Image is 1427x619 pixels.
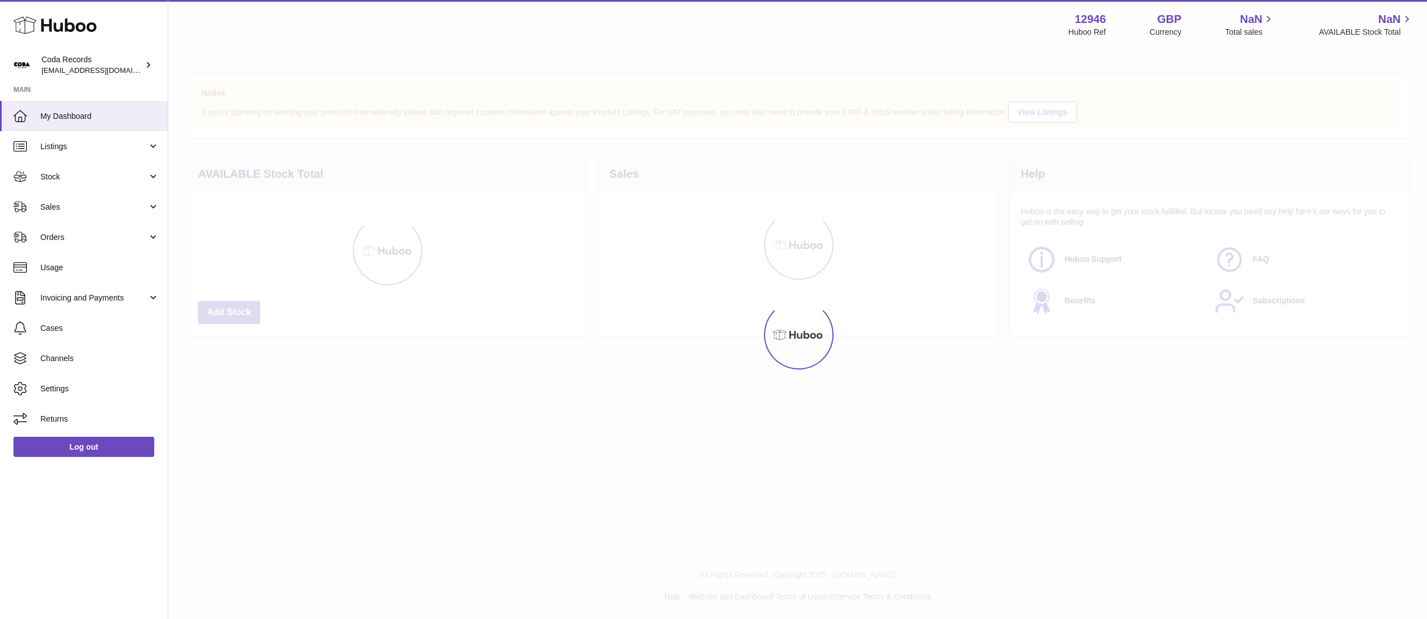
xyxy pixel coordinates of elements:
span: [EMAIL_ADDRESS][DOMAIN_NAME] [42,66,165,75]
a: NaN Total sales [1225,12,1275,38]
span: Listings [40,141,148,152]
span: Sales [40,202,148,213]
span: Channels [40,353,159,364]
strong: GBP [1157,12,1181,27]
div: Coda Records [42,54,142,76]
div: Huboo Ref [1069,27,1106,38]
a: Log out [13,437,154,457]
span: Returns [40,414,159,424]
span: Total sales [1225,27,1275,38]
span: Stock [40,172,148,182]
span: Settings [40,384,159,394]
span: Cases [40,323,159,334]
span: NaN [1240,12,1262,27]
strong: 12946 [1075,12,1106,27]
img: haz@pcatmedia.com [13,57,30,73]
span: Orders [40,232,148,243]
span: Invoicing and Payments [40,293,148,303]
div: Currency [1150,27,1182,38]
span: Usage [40,262,159,273]
span: AVAILABLE Stock Total [1319,27,1414,38]
span: NaN [1378,12,1401,27]
span: My Dashboard [40,111,159,122]
a: NaN AVAILABLE Stock Total [1319,12,1414,38]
